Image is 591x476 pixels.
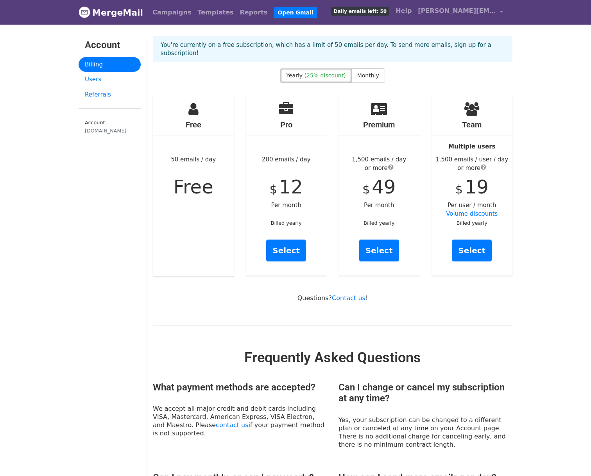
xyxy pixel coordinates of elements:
[153,404,327,437] p: We accept all major credit and debit cards including VISA, Mastercard, American Express, VISA Ele...
[432,155,513,173] div: 1,500 emails / user / day or more
[328,3,392,19] a: Daily emails left: 50
[279,176,303,198] span: 12
[286,72,303,79] span: Yearly
[79,72,141,87] a: Users
[85,39,134,51] h3: Account
[266,240,306,261] a: Select
[194,5,236,20] a: Templates
[274,7,317,18] a: Open Gmail
[418,6,496,16] span: [PERSON_NAME][EMAIL_ADDRESS][DOMAIN_NAME]
[432,120,513,129] h4: Team
[246,94,327,276] div: 200 emails / day Per month
[338,155,420,173] div: 1,500 emails / day or more
[79,4,143,21] a: MergeMail
[153,349,512,366] h2: Frequently Asked Questions
[79,87,141,102] a: Referrals
[392,3,415,19] a: Help
[153,382,327,393] h3: What payment methods are accepted?
[359,240,399,261] a: Select
[332,294,365,302] a: Contact us
[79,57,141,72] a: Billing
[338,94,420,276] div: Per month
[174,176,213,198] span: Free
[457,220,487,226] small: Billed yearly
[338,382,512,404] h3: Can I change or cancel my subscription at any time?
[432,94,513,276] div: Per user / month
[271,220,302,226] small: Billed yearly
[246,120,327,129] h4: Pro
[362,183,370,196] span: $
[304,72,346,79] span: (25% discount)
[452,240,492,261] a: Select
[331,7,389,16] span: Daily emails left: 50
[364,220,394,226] small: Billed yearly
[79,6,90,18] img: MergeMail logo
[338,120,420,129] h4: Premium
[338,416,512,449] p: Yes, your subscription can be changed to a different plan or canceled at any time on your Account...
[161,41,505,57] p: You're currently on a free subscription, which has a limit of 50 emails per day. To send more ema...
[372,176,396,198] span: 49
[357,72,379,79] span: Monthly
[415,3,506,21] a: [PERSON_NAME][EMAIL_ADDRESS][DOMAIN_NAME]
[153,294,512,302] p: Questions? !
[153,120,234,129] h4: Free
[465,176,489,198] span: 19
[237,5,271,20] a: Reports
[153,94,234,276] div: 50 emails / day
[448,143,495,150] strong: Multiple users
[85,127,134,134] div: [DOMAIN_NAME]
[455,183,463,196] span: $
[446,210,498,217] a: Volume discounts
[270,183,277,196] span: $
[216,421,248,429] a: contact us
[149,5,194,20] a: Campaigns
[85,120,134,134] small: Account:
